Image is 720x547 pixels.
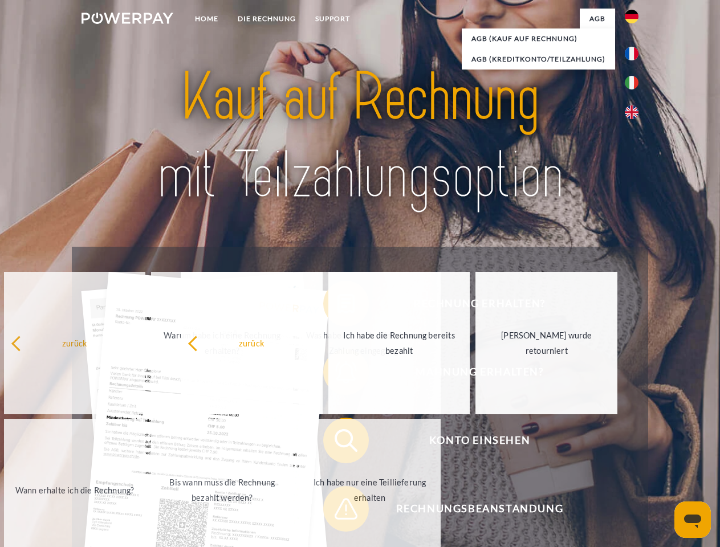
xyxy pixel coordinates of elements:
[109,55,611,218] img: title-powerpay_de.svg
[306,9,360,29] a: SUPPORT
[185,9,228,29] a: Home
[674,501,711,538] iframe: Schaltfläche zum Öffnen des Messaging-Fensters
[625,47,638,60] img: fr
[625,105,638,119] img: en
[335,328,463,358] div: Ich habe die Rechnung bereits bezahlt
[462,28,615,49] a: AGB (Kauf auf Rechnung)
[82,13,173,24] img: logo-powerpay-white.svg
[482,328,611,358] div: [PERSON_NAME] wurde retourniert
[306,475,434,505] div: Ich habe nur eine Teillieferung erhalten
[323,486,620,532] button: Rechnungsbeanstandung
[340,418,619,463] span: Konto einsehen
[11,335,139,350] div: zurück
[158,475,286,505] div: Bis wann muss die Rechnung bezahlt werden?
[158,328,286,358] div: Warum habe ich eine Rechnung erhalten?
[462,49,615,70] a: AGB (Kreditkonto/Teilzahlung)
[340,486,619,532] span: Rechnungsbeanstandung
[188,335,316,350] div: zurück
[625,10,638,23] img: de
[11,482,139,497] div: Wann erhalte ich die Rechnung?
[625,76,638,89] img: it
[228,9,306,29] a: DIE RECHNUNG
[580,9,615,29] a: agb
[323,418,620,463] button: Konto einsehen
